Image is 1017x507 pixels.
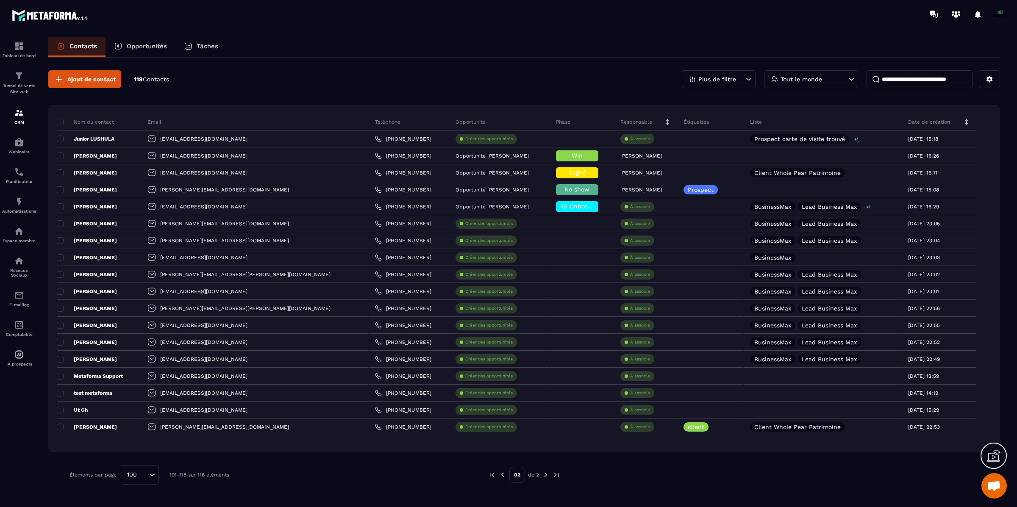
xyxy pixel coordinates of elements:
[375,203,431,210] a: [PHONE_NUMBER]
[754,170,841,176] p: Client Whole Pear Patrimoine
[465,390,513,396] p: Créer des opportunités
[465,305,513,311] p: Créer des opportunités
[2,53,36,58] p: Tableau de bord
[57,237,117,244] p: [PERSON_NAME]
[57,373,123,380] p: Metaforma Support
[465,373,513,379] p: Créer des opportunités
[465,424,513,430] p: Créer des opportunités
[908,288,939,294] p: [DATE] 23:01
[14,41,24,51] img: formation
[134,75,169,83] p: 118
[572,152,583,159] span: Win
[375,254,431,261] a: [PHONE_NUMBER]
[57,339,117,346] p: [PERSON_NAME]
[630,272,650,277] p: À associe
[908,356,940,362] p: [DATE] 22:49
[754,356,791,362] p: BusinessMax
[2,332,36,337] p: Comptabilité
[57,203,117,210] p: [PERSON_NAME]
[981,473,1007,499] div: Ouvrir le chat
[57,186,117,193] p: [PERSON_NAME]
[57,390,112,396] p: test metaforma
[908,204,939,210] p: [DATE] 16:29
[375,169,431,176] a: [PHONE_NUMBER]
[124,470,140,479] span: 100
[754,204,791,210] p: BusinessMax
[851,135,861,144] p: +1
[175,37,227,57] a: Tâches
[2,35,36,64] a: formationformationTableau de bord
[465,356,513,362] p: Créer des opportunités
[630,322,650,328] p: À associe
[14,197,24,207] img: automations
[14,108,24,118] img: formation
[57,136,114,142] p: Junior LUSHULA
[169,472,229,478] p: 101-118 sur 118 éléments
[630,255,650,260] p: À associe
[908,407,939,413] p: [DATE] 15:29
[684,119,709,125] p: Étiquettes
[754,424,841,430] p: Client Whole Pear Patrimoine
[630,424,650,430] p: À associe
[556,119,570,125] p: Phase
[48,37,106,57] a: Contacts
[375,390,431,396] a: [PHONE_NUMBER]
[14,137,24,147] img: automations
[2,120,36,125] p: CRM
[802,305,857,311] p: Lead Business Max
[375,220,431,227] a: [PHONE_NUMBER]
[375,356,431,363] a: [PHONE_NUMBER]
[908,272,940,277] p: [DATE] 23:02
[375,288,431,295] a: [PHONE_NUMBER]
[57,271,117,278] p: [PERSON_NAME]
[14,320,24,330] img: accountant
[197,42,218,50] p: Tâches
[754,238,791,244] p: BusinessMax
[456,187,529,193] p: Opportunité [PERSON_NAME]
[620,153,662,159] p: [PERSON_NAME]
[509,467,525,483] p: 02
[127,42,167,50] p: Opportunités
[2,209,36,213] p: Automatisations
[375,237,431,244] a: [PHONE_NUMBER]
[908,373,939,379] p: [DATE] 12:59
[465,288,513,294] p: Créer des opportunités
[620,187,662,193] p: [PERSON_NAME]
[630,204,650,210] p: À associe
[908,153,939,159] p: [DATE] 16:26
[106,37,175,57] a: Opportunités
[67,75,116,83] span: Ajout de contact
[802,288,857,294] p: Lead Business Max
[908,390,938,396] p: [DATE] 14:19
[754,305,791,311] p: BusinessMax
[57,152,117,159] p: [PERSON_NAME]
[908,424,940,430] p: [DATE] 22:53
[2,238,36,243] p: Espace membre
[863,202,873,211] p: +1
[57,254,117,261] p: [PERSON_NAME]
[2,131,36,161] a: automationsautomationsWebinaire
[630,356,650,362] p: À associe
[456,119,486,125] p: Opportunité
[630,136,650,142] p: À associe
[456,204,529,210] p: Opportunité [PERSON_NAME]
[2,83,36,95] p: Tunnel de vente Site web
[14,71,24,81] img: formation
[698,76,736,82] p: Plus de filtre
[69,42,97,50] p: Contacts
[14,349,24,360] img: automations
[688,424,704,430] p: client
[754,221,791,227] p: BusinessMax
[465,407,513,413] p: Créer des opportunités
[542,471,550,479] img: next
[2,64,36,101] a: formationformationTunnel de vente Site web
[488,471,496,479] img: prev
[57,356,117,363] p: [PERSON_NAME]
[630,305,650,311] p: À associe
[375,152,431,159] a: [PHONE_NUMBER]
[802,339,857,345] p: Lead Business Max
[57,169,117,176] p: [PERSON_NAME]
[553,471,560,479] img: next
[2,302,36,307] p: E-mailing
[14,226,24,236] img: automations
